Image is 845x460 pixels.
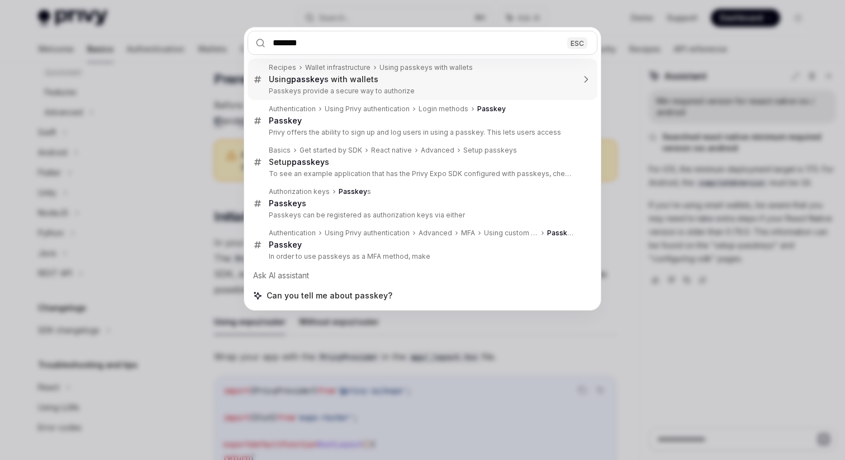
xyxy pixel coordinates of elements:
p: Privy offers the ability to sign up and log users in using a passkey. This lets users access [269,128,574,137]
div: s [269,198,306,208]
p: Passkeys provide a secure way to authorize [269,87,574,96]
div: Setup passkeys [463,146,517,155]
div: Advanced [421,146,454,155]
div: Advanced [419,229,452,238]
b: Passkey [269,240,302,249]
div: Recipes [269,63,296,72]
b: Passkey [477,105,506,113]
div: Ask AI assistant [248,265,597,286]
b: passkey [292,157,325,167]
div: Setup s [269,157,329,167]
div: s [339,187,371,196]
b: Passkey [269,198,302,208]
div: Basics [269,146,291,155]
div: Wallet infrastructure [305,63,371,72]
div: Using Privy authentication [325,229,410,238]
div: Using custom UIs [484,229,538,238]
div: Using s with wallets [269,74,378,84]
b: Passkey [547,229,576,237]
div: Get started by SDK [300,146,362,155]
div: Authentication [269,229,316,238]
div: Login methods [419,105,468,113]
p: Passkeys can be registered as authorization keys via either [269,211,574,220]
div: ESC [567,37,587,49]
b: Passkey [339,187,367,196]
div: React native [371,146,412,155]
p: In order to use passkeys as a MFA method, make [269,252,574,261]
p: To see an example application that has the Privy Expo SDK configured with passkeys, check out our E [269,169,574,178]
div: Using passkeys with wallets [379,63,473,72]
div: Using Privy authentication [325,105,410,113]
div: MFA [461,229,475,238]
div: Authorization keys [269,187,330,196]
b: Passkey [269,116,302,125]
b: passkey [291,74,324,84]
div: Authentication [269,105,316,113]
span: Can you tell me about passkey? [267,290,392,301]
